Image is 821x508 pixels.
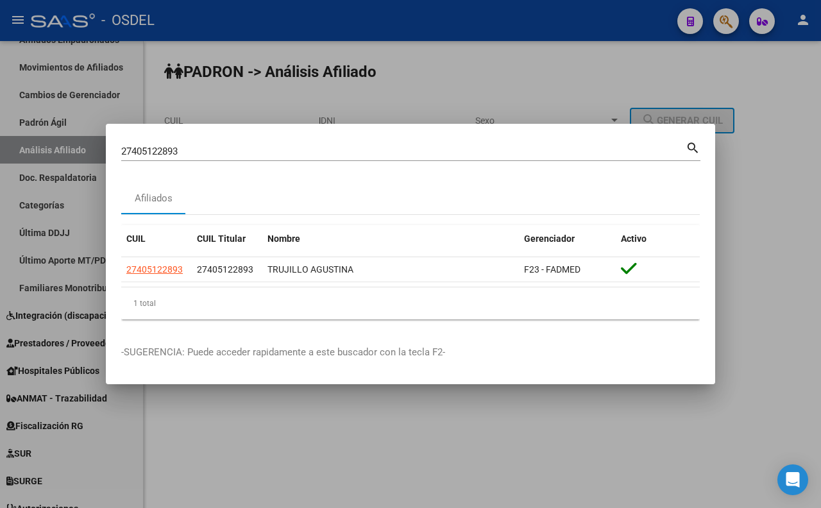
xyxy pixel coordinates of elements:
[616,225,700,253] datatable-header-cell: Activo
[192,225,262,253] datatable-header-cell: CUIL Titular
[126,233,146,244] span: CUIL
[121,345,700,360] p: -SUGERENCIA: Puede acceder rapidamente a este buscador con la tecla F2-
[267,262,514,277] div: TRUJILLO AGUSTINA
[621,233,647,244] span: Activo
[519,225,616,253] datatable-header-cell: Gerenciador
[121,287,700,319] div: 1 total
[126,264,183,275] span: 27405122893
[686,139,700,155] mat-icon: search
[135,191,173,206] div: Afiliados
[197,233,246,244] span: CUIL Titular
[267,233,300,244] span: Nombre
[524,233,575,244] span: Gerenciador
[262,225,519,253] datatable-header-cell: Nombre
[524,264,580,275] span: F23 - FADMED
[777,464,808,495] div: Open Intercom Messenger
[197,264,253,275] span: 27405122893
[121,225,192,253] datatable-header-cell: CUIL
